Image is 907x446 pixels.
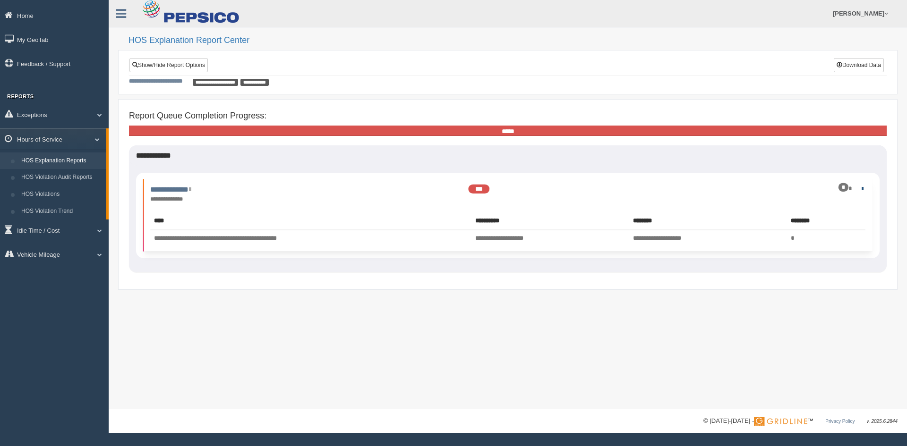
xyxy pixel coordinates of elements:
[17,169,106,186] a: HOS Violation Audit Reports
[754,417,807,426] img: Gridline
[17,186,106,203] a: HOS Violations
[129,111,887,121] h4: Report Queue Completion Progress:
[703,416,898,426] div: © [DATE]-[DATE] - ™
[17,203,106,220] a: HOS Violation Trend
[128,36,898,45] h2: HOS Explanation Report Center
[834,58,884,72] button: Download Data
[143,179,873,252] li: Expand
[129,58,208,72] a: Show/Hide Report Options
[825,419,855,424] a: Privacy Policy
[17,152,106,169] a: HOS Explanation Reports
[867,419,898,424] span: v. 2025.6.2844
